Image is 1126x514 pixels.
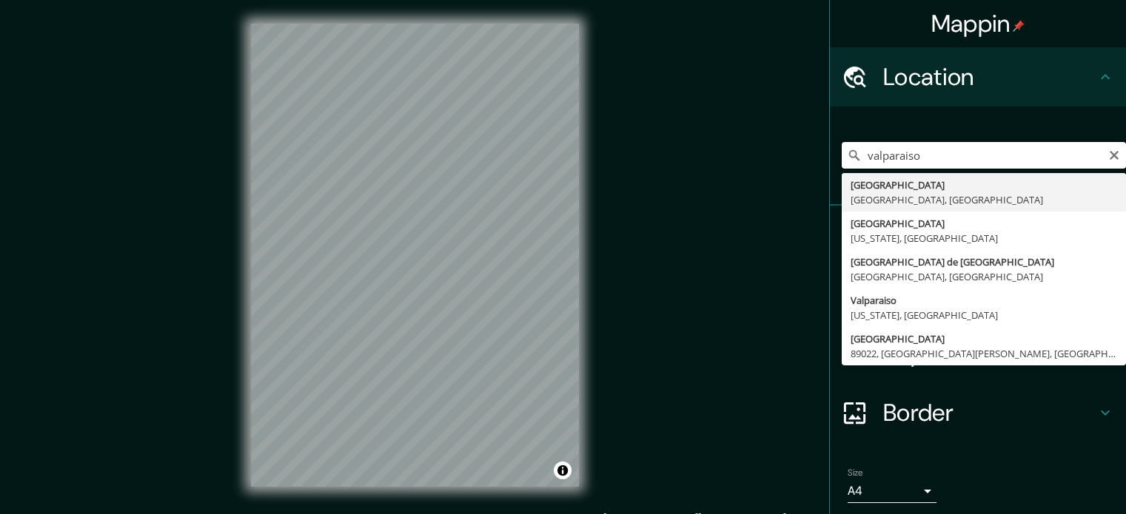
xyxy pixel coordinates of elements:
div: [GEOGRAPHIC_DATA] de [GEOGRAPHIC_DATA] [851,254,1117,269]
input: Pick your city or area [842,142,1126,169]
h4: Border [883,398,1096,427]
div: [US_STATE], [GEOGRAPHIC_DATA] [851,231,1117,246]
div: Border [830,383,1126,442]
button: Clear [1108,147,1120,161]
h4: Mappin [931,9,1025,38]
div: 89022, [GEOGRAPHIC_DATA][PERSON_NAME], [GEOGRAPHIC_DATA], [GEOGRAPHIC_DATA], [GEOGRAPHIC_DATA] [851,346,1117,361]
div: Pins [830,206,1126,265]
div: Location [830,47,1126,106]
canvas: Map [251,24,579,487]
h4: Location [883,62,1096,92]
div: [GEOGRAPHIC_DATA] [851,216,1117,231]
div: [GEOGRAPHIC_DATA], [GEOGRAPHIC_DATA] [851,192,1117,207]
div: Style [830,265,1126,324]
div: [GEOGRAPHIC_DATA] [851,331,1117,346]
div: [US_STATE], [GEOGRAPHIC_DATA] [851,308,1117,322]
div: [GEOGRAPHIC_DATA] [851,177,1117,192]
h4: Layout [883,339,1096,368]
div: A4 [848,479,936,503]
button: Toggle attribution [554,461,572,479]
img: pin-icon.png [1013,20,1025,32]
div: Layout [830,324,1126,383]
div: [GEOGRAPHIC_DATA], [GEOGRAPHIC_DATA] [851,269,1117,284]
div: Valparaiso [851,293,1117,308]
label: Size [848,467,863,479]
